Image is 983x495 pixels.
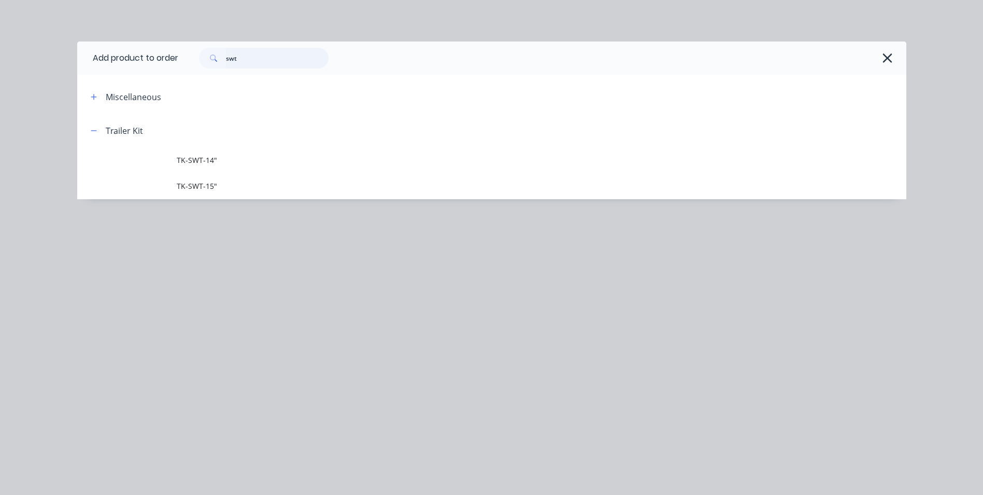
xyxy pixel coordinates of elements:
[177,155,760,166] span: TK-SWT-14"
[177,181,760,191] span: TK-SWT-15"
[77,42,178,75] div: Add product to order
[106,125,143,137] div: Trailer Kit
[226,48,329,68] input: Search...
[106,91,161,103] div: Miscellaneous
